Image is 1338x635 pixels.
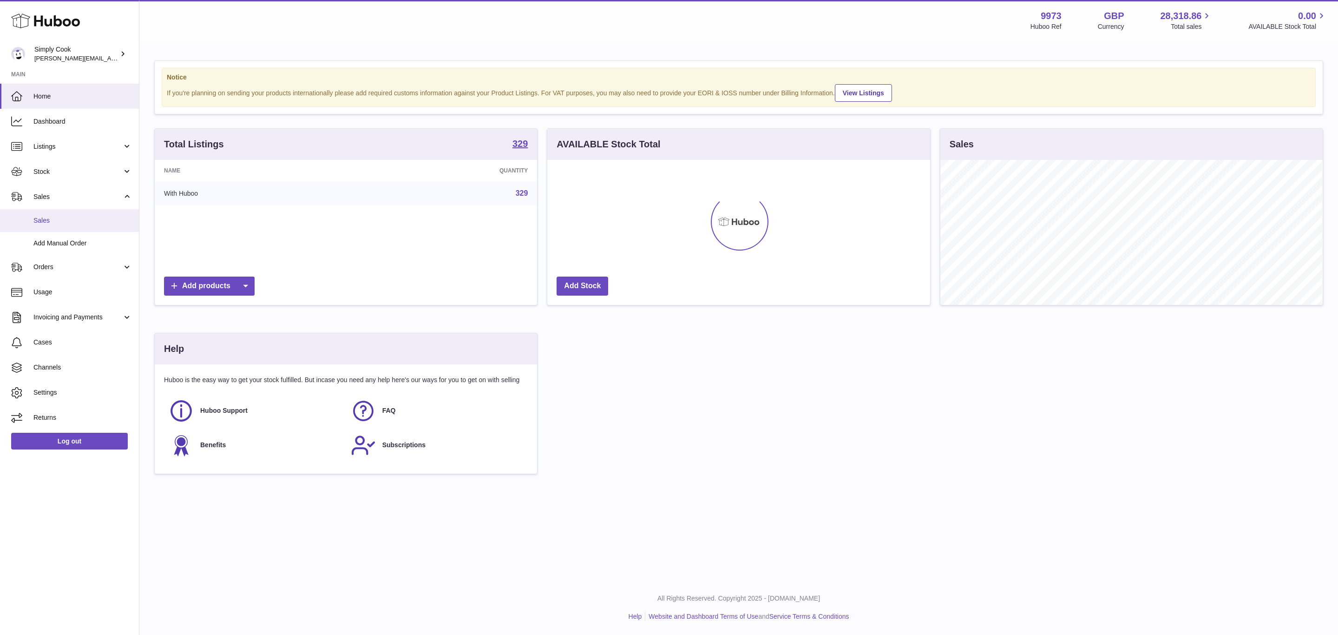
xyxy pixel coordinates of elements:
a: Log out [11,433,128,450]
span: Add Manual Order [33,239,132,248]
span: Sales [33,216,132,225]
strong: 329 [512,139,528,148]
strong: 9973 [1041,10,1062,22]
a: Add Stock [557,277,608,296]
strong: Notice [167,73,1311,82]
span: Invoicing and Payments [33,313,122,322]
li: and [645,612,849,621]
span: Total sales [1171,22,1212,31]
div: Currency [1098,22,1124,31]
h3: AVAILABLE Stock Total [557,138,660,151]
span: Huboo Support [200,406,248,415]
a: 329 [516,189,528,197]
td: With Huboo [155,181,356,205]
strong: GBP [1104,10,1124,22]
a: Add products [164,277,255,296]
a: 329 [512,139,528,150]
span: Usage [33,288,132,297]
span: Returns [33,413,132,422]
span: Dashboard [33,117,132,126]
span: Cases [33,338,132,347]
span: Stock [33,167,122,176]
h3: Help [164,343,184,355]
span: Listings [33,142,122,151]
span: Subscriptions [382,441,426,450]
a: View Listings [835,84,892,102]
h3: Total Listings [164,138,224,151]
span: Channels [33,363,132,372]
h3: Sales [950,138,974,151]
span: FAQ [382,406,396,415]
p: Huboo is the easy way to get your stock fulfilled. But incase you need any help here's our ways f... [164,376,528,384]
span: Settings [33,388,132,397]
div: If you're planning on sending your products internationally please add required customs informati... [167,83,1311,102]
span: Orders [33,263,122,271]
span: AVAILABLE Stock Total [1248,22,1327,31]
a: Benefits [169,433,341,458]
a: FAQ [351,398,524,423]
a: Subscriptions [351,433,524,458]
a: 0.00 AVAILABLE Stock Total [1248,10,1327,31]
a: Help [629,613,642,620]
a: Huboo Support [169,398,341,423]
span: [PERSON_NAME][EMAIL_ADDRESS][DOMAIN_NAME] [34,54,186,62]
th: Name [155,160,356,181]
span: Home [33,92,132,101]
span: Sales [33,192,122,201]
div: Simply Cook [34,45,118,63]
a: Service Terms & Conditions [769,613,849,620]
a: 28,318.86 Total sales [1160,10,1212,31]
span: 0.00 [1298,10,1316,22]
div: Huboo Ref [1030,22,1062,31]
th: Quantity [356,160,537,181]
span: Benefits [200,441,226,450]
p: All Rights Reserved. Copyright 2025 - [DOMAIN_NAME] [147,594,1331,603]
a: Website and Dashboard Terms of Use [649,613,758,620]
span: 28,318.86 [1160,10,1201,22]
img: emma@simplycook.com [11,47,25,61]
